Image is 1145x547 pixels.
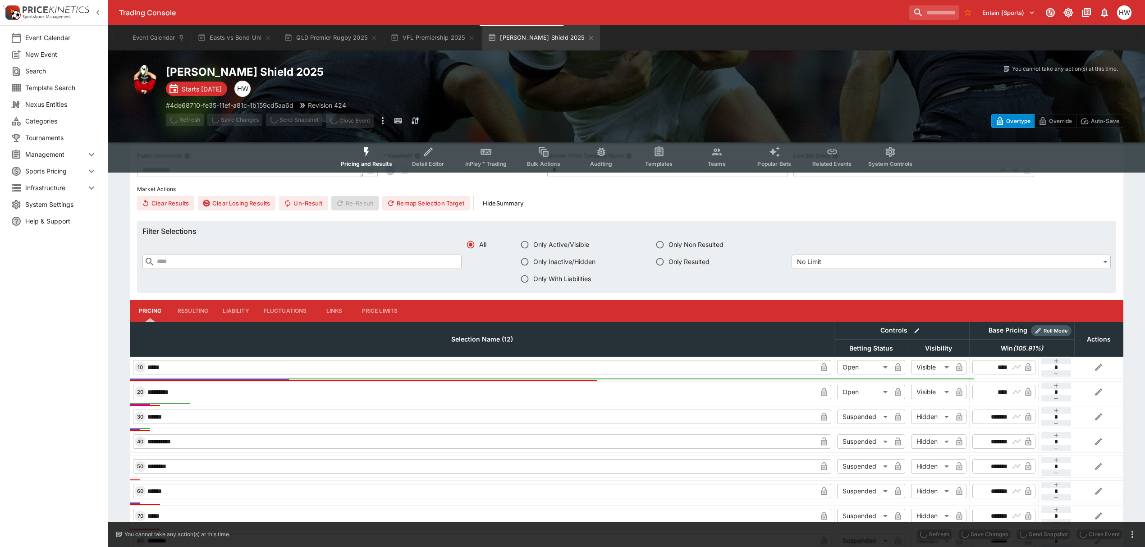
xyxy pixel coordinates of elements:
button: Select Tenant [977,5,1040,20]
span: All [479,240,486,249]
button: Links [314,300,355,322]
span: InPlay™ Trading [465,160,507,167]
span: Selection Name (12) [441,334,523,345]
span: System Settings [25,200,97,209]
div: Open [837,360,891,374]
div: Show/hide Price Roll mode configuration. [1031,325,1072,336]
th: Controls [834,322,969,339]
span: Roll Mode [1040,327,1072,335]
div: Hidden [911,484,952,498]
button: Connected to PK [1042,5,1058,21]
span: Event Calendar [25,33,97,42]
span: Only With Liabilities [533,274,591,283]
div: Open [837,385,891,399]
button: QLD Premier Rugby 2025 [279,25,383,50]
input: search [909,5,959,20]
button: Resulting [170,300,215,322]
p: Override [1049,116,1072,126]
span: Only Resulted [669,257,710,266]
p: Overtype [1006,116,1030,126]
span: Pricing and Results [341,160,392,167]
label: Market Actions [137,182,1116,196]
button: Bulk edit [911,325,923,337]
span: Auditing [590,160,612,167]
span: Help & Support [25,216,97,226]
div: No Limit [792,255,1111,269]
div: Suspended [837,434,891,449]
h6: Filter Selections [142,227,1111,236]
div: Suspended [837,484,891,498]
button: Event Calendar [127,25,190,50]
span: Popular Bets [757,160,791,167]
span: Tournaments [25,133,97,142]
p: Auto-Save [1091,116,1119,126]
p: Starts [DATE] [182,84,222,94]
span: Re-Result [331,196,379,210]
div: Suspended [837,509,891,523]
span: Only Non Resulted [669,240,724,249]
span: Only Active/Visible [533,240,589,249]
span: Sports Pricing [25,166,86,176]
span: Management [25,150,86,159]
p: You cannot take any action(s) at this time. [124,530,230,538]
span: Visibility [915,343,962,354]
div: Visible [911,360,952,374]
p: Copy To Clipboard [166,100,293,110]
img: PriceKinetics Logo [3,4,21,22]
span: Only Inactive/Hidden [533,257,595,266]
div: Trading Console [119,8,906,18]
span: Nexus Entities [25,100,97,109]
span: 50 [135,463,145,470]
button: Pricing [130,300,170,322]
img: Sportsbook Management [23,15,71,19]
button: Harrison Walker [1114,3,1134,23]
button: Auto-Save [1076,114,1123,128]
div: Start From [991,114,1123,128]
div: Base Pricing [985,325,1031,336]
button: Notifications [1096,5,1113,21]
h2: Copy To Clipboard [166,65,645,79]
span: 40 [135,438,145,445]
span: Bulk Actions [527,160,560,167]
button: [PERSON_NAME] Shield 2025 [482,25,600,50]
button: Documentation [1078,5,1095,21]
div: Event type filters [334,141,920,173]
div: Hidden [911,410,952,424]
img: rugby_union.png [130,65,159,94]
span: Templates [645,160,673,167]
span: Win(105.91%) [991,343,1053,354]
button: more [377,114,388,128]
button: VFL Premiership 2025 [385,25,481,50]
span: Betting Status [839,343,903,354]
div: Suspended [837,459,891,474]
span: 20 [135,389,145,395]
div: Hidden [911,459,952,474]
button: Overtype [991,114,1035,128]
div: Harrison Walker [1117,5,1131,20]
img: PriceKinetics [23,6,89,13]
div: Visible [911,385,952,399]
span: New Event [25,50,97,59]
div: Hidden [911,509,952,523]
button: No Bookmarks [961,5,975,20]
button: Clear Losing Results [198,196,275,210]
button: Liability [215,300,256,322]
div: Hidden [911,434,952,449]
button: Fluctuations [256,300,314,322]
div: Suspended [837,410,891,424]
button: Override [1034,114,1076,128]
em: ( 105.91 %) [1013,343,1043,354]
button: Clear Results [137,196,194,210]
span: System Controls [868,160,912,167]
button: HideSummary [477,196,529,210]
span: Template Search [25,83,97,92]
p: You cannot take any action(s) at this time. [1012,65,1118,73]
span: 10 [136,364,145,370]
button: Easts vs Bond Uni [192,25,277,50]
button: Remap Selection Target [382,196,470,210]
span: 70 [136,513,145,519]
span: 30 [135,414,145,420]
button: Un-Result [279,196,327,210]
span: Detail Editor [412,160,444,167]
